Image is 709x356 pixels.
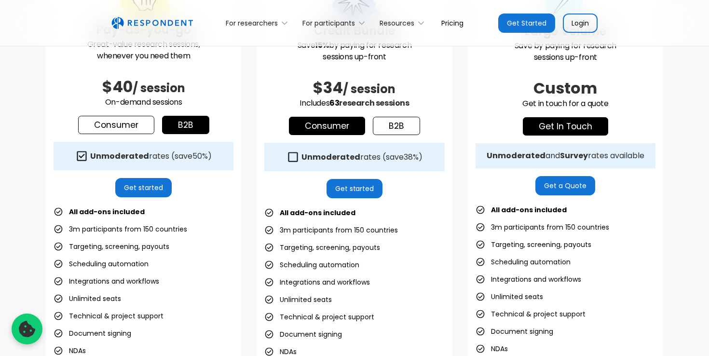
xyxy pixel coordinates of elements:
p: Includes [264,97,444,109]
li: Integrations and workflows [264,275,370,289]
li: Unlimited seats [476,290,543,303]
div: and rates available [487,151,644,161]
li: Targeting, screening, payouts [54,240,169,253]
a: get in touch [523,117,608,136]
li: Scheduling automation [54,257,149,271]
li: 3m participants from 150 countries [54,222,187,236]
li: 3m participants from 150 countries [264,223,398,237]
div: rates (save ) [90,151,212,161]
a: Pricing [434,12,471,34]
li: Document signing [264,328,342,341]
a: Login [563,14,598,33]
li: Unlimited seats [264,293,332,306]
li: Targeting, screening, payouts [476,238,591,251]
a: Get started [115,178,172,197]
span: $40 [102,76,133,97]
span: / session [343,81,395,97]
a: b2b [162,116,209,134]
a: Get started [327,179,383,198]
span: $34 [313,77,343,98]
div: rates (save ) [301,152,423,162]
li: Technical & project support [264,310,374,324]
li: Scheduling automation [476,255,571,269]
a: home [111,17,193,29]
p: Save by paying for research sessions up-front [476,40,655,63]
a: Consumer [78,116,154,134]
li: Integrations and workflows [476,273,581,286]
p: Save by paying for research sessions up-front [264,40,444,63]
li: Scheduling automation [264,258,359,272]
li: 3m participants from 150 countries [476,220,609,234]
span: 38% [404,151,419,163]
div: For participants [297,12,374,34]
a: Get a Quote [535,176,595,195]
a: Consumer [289,117,365,135]
li: NDAs [476,342,508,356]
div: For researchers [220,12,297,34]
li: Unlimited seats [54,292,121,305]
p: On-demand sessions [54,96,233,108]
p: Great-value research sessions, whenever you need them [54,39,233,62]
strong: All add-ons included [491,205,567,215]
li: Technical & project support [54,309,164,323]
strong: Unmoderated [90,151,149,162]
p: Get in touch for a quote [476,98,655,110]
li: Targeting, screening, payouts [264,241,380,254]
a: b2b [373,117,420,135]
span: / session [133,80,185,96]
strong: All add-ons included [280,208,355,218]
div: For participants [302,18,355,28]
div: For researchers [226,18,278,28]
li: Integrations and workflows [54,274,159,288]
img: Untitled UI logotext [111,17,193,29]
div: Resources [374,12,434,34]
a: Get Started [498,14,555,33]
li: Document signing [476,325,553,338]
strong: All add-ons included [69,207,145,217]
span: Custom [533,77,597,99]
strong: Survey [560,150,588,161]
span: research sessions [339,97,409,109]
span: 50% [192,151,208,162]
li: Technical & project support [476,307,586,321]
strong: Unmoderated [487,150,545,161]
strong: Unmoderated [301,151,360,163]
li: Document signing [54,327,131,340]
span: 63 [329,97,339,109]
div: Resources [380,18,414,28]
